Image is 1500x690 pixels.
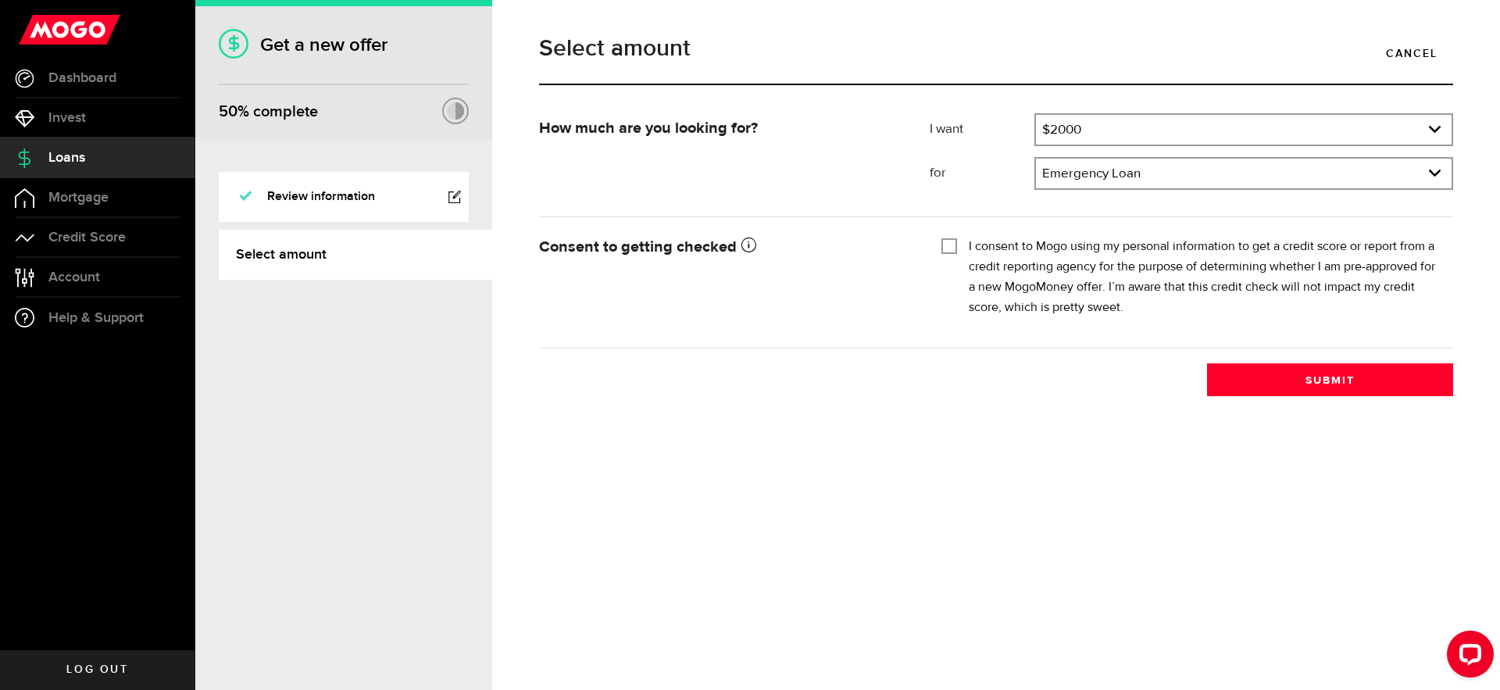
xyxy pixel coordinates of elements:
[219,98,318,126] div: % complete
[969,237,1441,318] label: I consent to Mogo using my personal information to get a credit score or report from a credit rep...
[219,34,469,56] h1: Get a new offer
[1434,624,1500,690] iframe: LiveChat chat widget
[1370,37,1453,70] a: Cancel
[539,120,758,136] strong: How much are you looking for?
[219,102,237,121] span: 50
[941,237,957,252] input: I consent to Mogo using my personal information to get a credit score or report from a credit rep...
[539,37,1453,60] h1: Select amount
[48,151,85,165] span: Loans
[48,270,100,284] span: Account
[539,239,756,255] strong: Consent to getting checked
[48,111,86,125] span: Invest
[219,172,469,222] a: Review information
[66,664,128,675] span: Log out
[48,231,126,245] span: Credit Score
[930,164,1034,183] label: for
[48,191,109,205] span: Mortgage
[1207,363,1453,396] button: Submit
[1036,159,1452,188] a: expand select
[930,120,1034,139] label: I want
[1036,115,1452,145] a: expand select
[48,71,116,85] span: Dashboard
[48,311,144,325] span: Help & Support
[219,230,492,280] a: Select amount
